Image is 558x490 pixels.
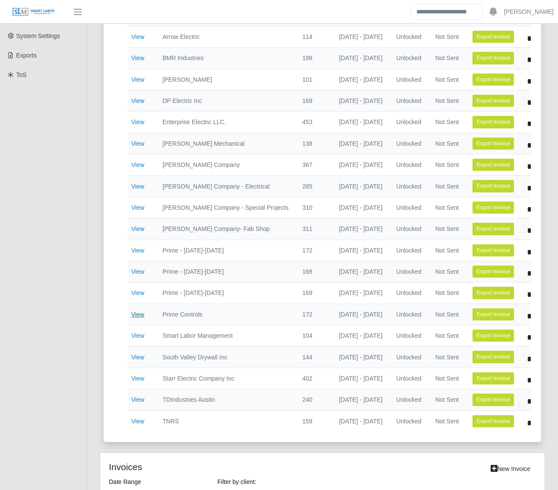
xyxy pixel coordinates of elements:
a: View [131,268,144,275]
a: View [131,118,144,125]
a: View [131,183,144,190]
td: 311 [295,218,332,240]
a: View [131,161,144,168]
button: Export Invoice [472,180,514,192]
td: Unlocked [390,304,428,325]
td: [DATE] - [DATE] [332,325,390,346]
td: [DATE] - [DATE] [332,26,390,47]
td: [DATE] - [DATE] [332,261,390,282]
td: [PERSON_NAME] Company- Fab Shop [155,218,295,240]
td: Not Sent [428,368,466,389]
td: Unlocked [390,346,428,368]
td: Unlocked [390,240,428,261]
a: View [131,247,144,254]
td: 169 [295,282,332,304]
a: View [131,375,144,382]
td: 101 [295,69,332,90]
td: Unlocked [390,410,428,432]
td: 168 [295,261,332,282]
td: [DATE] - [DATE] [332,197,390,218]
td: Not Sent [428,325,466,346]
td: [DATE] - [DATE] [332,69,390,90]
td: 198 [295,48,332,69]
td: 114 [295,26,332,47]
td: TDIndustries Austin [155,389,295,410]
td: TNRS [155,410,295,432]
td: [PERSON_NAME] Company - Electrical [155,176,295,197]
a: View [131,54,144,61]
td: Not Sent [428,282,466,304]
td: [DATE] - [DATE] [332,154,390,176]
button: Export Invoice [472,308,514,320]
button: Export Invoice [472,244,514,256]
td: 172 [295,304,332,325]
a: View [131,289,144,296]
td: Not Sent [428,240,466,261]
td: Unlocked [390,261,428,282]
td: Unlocked [390,389,428,410]
td: [PERSON_NAME] Company - Special Projects [155,197,295,218]
td: [PERSON_NAME] Mechanical [155,133,295,154]
button: Export Invoice [472,159,514,171]
td: 159 [295,410,332,432]
td: Unlocked [390,176,428,197]
a: View [131,204,144,211]
td: Unlocked [390,282,428,304]
button: Export Invoice [472,223,514,235]
td: Not Sent [428,346,466,368]
a: New Invoice [485,461,536,477]
td: Unlocked [390,197,428,218]
td: Unlocked [390,112,428,133]
td: [DATE] - [DATE] [332,48,390,69]
td: Not Sent [428,197,466,218]
td: [DATE] - [DATE] [332,176,390,197]
button: Export Invoice [472,415,514,427]
td: Not Sent [428,154,466,176]
td: 285 [295,176,332,197]
td: 144 [295,346,332,368]
span: System Settings [16,32,60,39]
td: Not Sent [428,176,466,197]
td: 172 [295,240,332,261]
a: View [131,354,144,361]
td: [DATE] - [DATE] [332,410,390,432]
a: View [131,97,144,104]
td: Unlocked [390,325,428,346]
a: View [131,140,144,147]
td: [DATE] - [DATE] [332,304,390,325]
h4: Invoices [109,461,279,472]
input: Search [411,4,482,19]
button: Export Invoice [472,330,514,342]
td: 169 [295,90,332,111]
button: Export Invoice [472,52,514,64]
a: [PERSON_NAME] [504,7,554,16]
td: Prime - [DATE]-[DATE] [155,240,295,261]
td: 367 [295,154,332,176]
td: South Valley Drywall Inc [155,346,295,368]
td: 453 [295,112,332,133]
td: Not Sent [428,410,466,432]
td: BMR Industries [155,48,295,69]
span: ToS [16,71,27,78]
td: Not Sent [428,304,466,325]
a: View [131,418,144,425]
td: Unlocked [390,26,428,47]
td: Not Sent [428,133,466,154]
td: 402 [295,368,332,389]
td: Not Sent [428,112,466,133]
td: [DATE] - [DATE] [332,90,390,111]
td: Smart Labor Management [155,325,295,346]
td: Prime - [DATE]-[DATE] [155,282,295,304]
td: DP Electric Inc [155,90,295,111]
td: Arrow Electric [155,26,295,47]
button: Export Invoice [472,372,514,384]
td: Enterprise Electric LLC. [155,112,295,133]
td: Prime - [DATE]-[DATE] [155,261,295,282]
a: View [131,76,144,83]
td: 104 [295,325,332,346]
td: [DATE] - [DATE] [332,368,390,389]
img: SLM Logo [12,7,55,17]
td: Not Sent [428,261,466,282]
td: [DATE] - [DATE] [332,389,390,410]
td: [DATE] - [DATE] [332,240,390,261]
